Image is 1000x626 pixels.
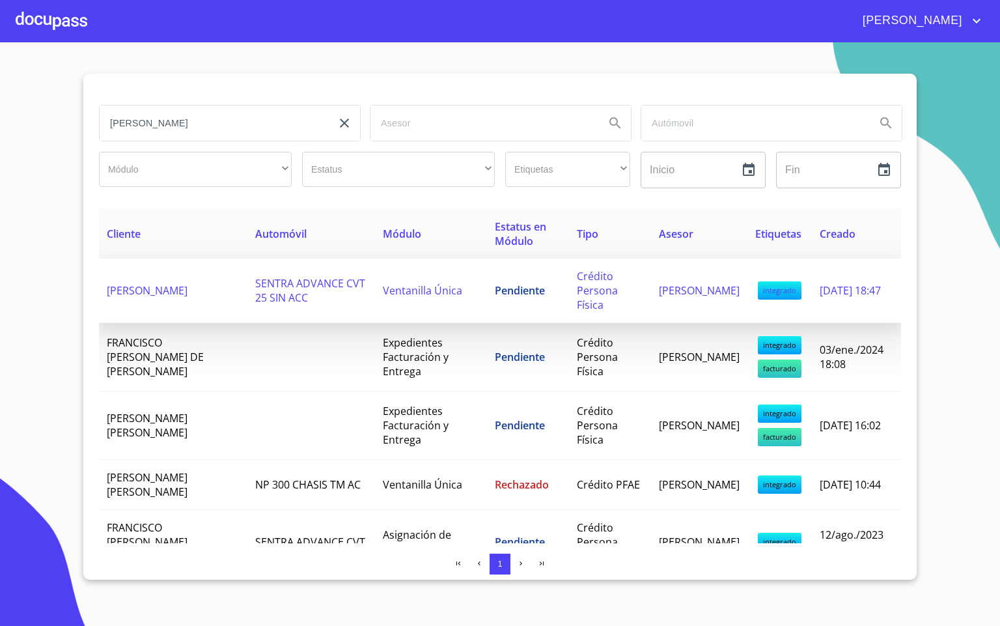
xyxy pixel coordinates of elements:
[100,106,324,141] input: search
[495,283,545,298] span: Pendiente
[577,269,618,312] span: Crédito Persona Física
[758,476,801,494] span: integrado
[853,10,984,31] button: account of current user
[659,418,740,433] span: [PERSON_NAME]
[255,276,365,305] span: SENTRA ADVANCE CVT 25 SIN ACC
[659,350,740,364] span: [PERSON_NAME]
[755,227,801,241] span: Etiquetas
[659,283,740,298] span: [PERSON_NAME]
[495,477,549,492] span: Rechazado
[820,283,881,298] span: [DATE] 18:47
[577,477,640,492] span: Crédito PFAE
[255,535,365,549] span: SENTRA ADVANCE CVT
[659,535,740,549] span: [PERSON_NAME]
[497,559,502,569] span: 1
[659,477,740,492] span: [PERSON_NAME]
[383,227,421,241] span: Módulo
[659,227,693,241] span: Asesor
[870,107,902,139] button: Search
[820,227,855,241] span: Creado
[820,477,881,492] span: [DATE] 10:44
[577,520,618,563] span: Crédito Persona Física
[329,107,360,139] button: clear input
[107,411,187,440] span: [PERSON_NAME] [PERSON_NAME]
[383,528,451,556] span: Asignación de Ventas
[641,106,865,141] input: search
[495,535,545,549] span: Pendiente
[577,335,618,378] span: Crédito Persona Física
[383,335,449,378] span: Expedientes Facturación y Entrega
[758,533,801,551] span: integrado
[495,220,546,248] span: Estatus en Módulo
[820,343,883,371] span: 03/ene./2024 18:08
[505,152,630,187] div: ​
[758,281,801,300] span: integrado
[758,336,801,354] span: integrado
[600,107,631,139] button: Search
[490,554,510,575] button: 1
[255,227,307,241] span: Automóvil
[853,10,969,31] span: [PERSON_NAME]
[107,470,187,499] span: [PERSON_NAME] [PERSON_NAME]
[820,418,881,433] span: [DATE] 16:02
[99,152,292,187] div: ​
[758,405,801,423] span: integrado
[107,335,204,378] span: FRANCISCO [PERSON_NAME] DE [PERSON_NAME]
[383,283,462,298] span: Ventanilla Única
[255,477,361,492] span: NP 300 CHASIS TM AC
[383,477,462,492] span: Ventanilla Única
[370,106,594,141] input: search
[383,404,449,447] span: Expedientes Facturación y Entrega
[495,418,545,433] span: Pendiente
[820,528,883,556] span: 12/ago./2023 09:19
[577,404,618,447] span: Crédito Persona Física
[577,227,598,241] span: Tipo
[758,360,801,378] span: facturado
[495,350,545,364] span: Pendiente
[302,152,495,187] div: ​
[758,428,801,446] span: facturado
[107,283,187,298] span: [PERSON_NAME]
[107,227,141,241] span: Cliente
[107,520,187,563] span: FRANCISCO [PERSON_NAME] [PERSON_NAME]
